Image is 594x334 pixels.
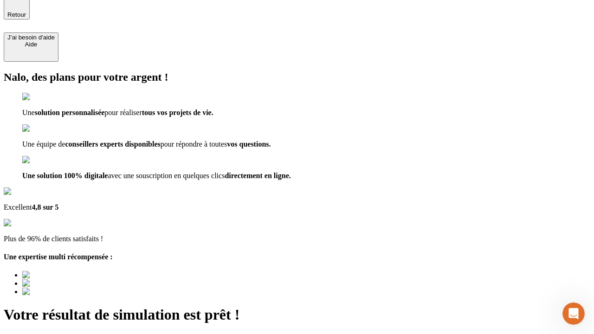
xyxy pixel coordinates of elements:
[7,11,26,18] span: Retour
[4,219,50,227] img: reviews stars
[108,172,225,180] span: avec une souscription en quelques clics
[22,93,62,101] img: checkmark
[227,140,271,148] span: vos questions.
[562,302,585,325] iframe: Intercom live chat
[22,288,108,296] img: Best savings advice award
[22,140,65,148] span: Une équipe de
[4,71,590,83] h2: Nalo, des plans pour votre argent !
[22,279,108,288] img: Best savings advice award
[35,109,105,116] span: solution personnalisée
[32,203,58,211] span: 4,8 sur 5
[22,172,108,180] span: Une solution 100% digitale
[4,235,590,243] p: Plus de 96% de clients satisfaits !
[7,34,55,41] div: J’ai besoin d'aide
[4,306,590,323] h1: Votre résultat de simulation est prêt !
[22,124,62,133] img: checkmark
[104,109,142,116] span: pour réaliser
[7,41,55,48] div: Aide
[4,203,32,211] span: Excellent
[161,140,227,148] span: pour répondre à toutes
[225,172,291,180] span: directement en ligne.
[22,156,62,164] img: checkmark
[4,32,58,62] button: J’ai besoin d'aideAide
[4,253,590,261] h4: Une expertise multi récompensée :
[4,187,58,196] img: Google Review
[65,140,160,148] span: conseillers experts disponibles
[22,109,35,116] span: Une
[22,271,108,279] img: Best savings advice award
[142,109,213,116] span: tous vos projets de vie.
